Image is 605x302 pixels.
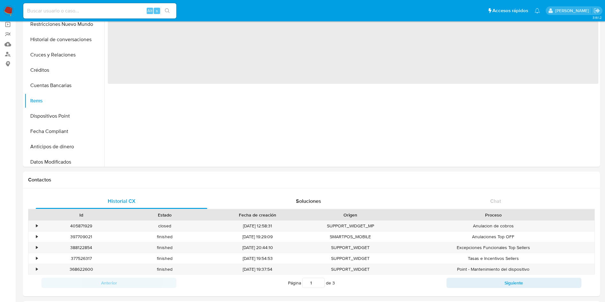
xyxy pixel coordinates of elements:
div: [DATE] 19:37:54 [207,264,309,275]
span: Página de [288,278,335,288]
div: [DATE] 12:58:31 [207,221,309,231]
span: Soluciones [296,197,321,205]
button: Cuentas Bancarias [25,78,104,93]
div: finished [123,253,207,264]
div: Point - Mantenimiento del dispositivo [392,264,594,275]
div: Excepciones Funcionales Top Sellers [392,242,594,253]
span: Historial CX [108,197,136,205]
h1: Contactos [28,177,595,183]
span: ‌ [108,4,598,84]
div: SUPPORT_WIDGET [309,253,392,264]
span: Accesos rápidos [492,7,528,14]
div: [DATE] 20:44:10 [207,242,309,253]
span: s [156,8,158,14]
div: Tasas e Incentivos Sellers [392,253,594,264]
button: Historial de conversaciones [25,32,104,47]
div: finished [123,242,207,253]
div: Anulaciones Top OFF [392,232,594,242]
a: Salir [594,7,600,14]
span: 3 [332,280,335,286]
div: SUPPORT_WIDGET_MP [309,221,392,231]
div: • [36,234,38,240]
div: [DATE] 19:54:53 [207,253,309,264]
button: Siguiente [446,278,581,288]
span: Chat [490,197,501,205]
input: Buscar usuario o caso... [23,7,176,15]
button: Items [25,93,104,108]
button: Cruces y Relaciones [25,47,104,63]
div: [DATE] 19:29:09 [207,232,309,242]
button: search-icon [161,6,174,15]
button: Fecha Compliant [25,124,104,139]
div: 388122854 [40,242,123,253]
button: Créditos [25,63,104,78]
div: 397709021 [40,232,123,242]
div: SUPPORT_WIDGET [309,242,392,253]
div: 368622600 [40,264,123,275]
div: • [36,245,38,251]
div: Id [44,212,119,218]
button: Restricciones Nuevo Mundo [25,17,104,32]
div: finished [123,232,207,242]
div: finished [123,264,207,275]
p: alan.cervantesmartinez@mercadolibre.com.mx [555,8,591,14]
div: closed [123,221,207,231]
div: Anulacion de cobros [392,221,594,231]
div: 405871929 [40,221,123,231]
div: Origen [313,212,388,218]
div: • [36,255,38,261]
button: Dispositivos Point [25,108,104,124]
div: • [36,266,38,272]
a: Notificaciones [535,8,540,13]
div: SMARTPOS_MOBILE [309,232,392,242]
span: 3.161.2 [593,15,602,20]
div: Estado [128,212,202,218]
button: Datos Modificados [25,154,104,170]
button: Anterior [41,278,176,288]
button: Anticipos de dinero [25,139,104,154]
div: Fecha de creación [211,212,304,218]
div: SUPPORT_WIDGET [309,264,392,275]
div: • [36,223,38,229]
div: Proceso [397,212,590,218]
div: 377526317 [40,253,123,264]
span: Alt [147,8,152,14]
